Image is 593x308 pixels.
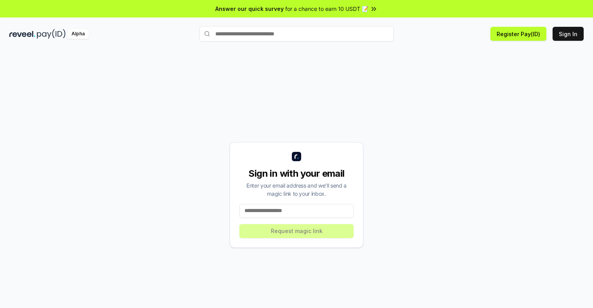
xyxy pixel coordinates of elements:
img: pay_id [37,29,66,39]
div: Enter your email address and we’ll send a magic link to your inbox. [239,181,354,198]
div: Alpha [67,29,89,39]
span: for a chance to earn 10 USDT 📝 [285,5,368,13]
img: reveel_dark [9,29,35,39]
span: Answer our quick survey [215,5,284,13]
button: Sign In [553,27,584,41]
button: Register Pay(ID) [490,27,546,41]
img: logo_small [292,152,301,161]
div: Sign in with your email [239,167,354,180]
